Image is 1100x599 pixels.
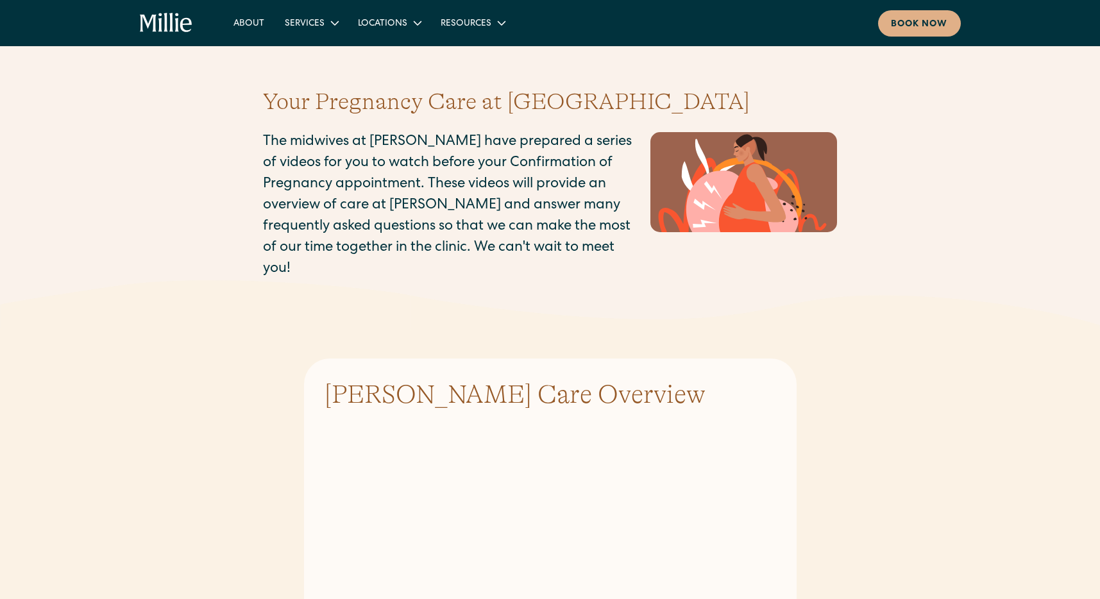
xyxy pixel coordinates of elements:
[441,17,491,31] div: Resources
[348,12,430,33] div: Locations
[891,18,948,31] div: Book now
[263,132,638,280] p: The midwives at [PERSON_NAME] have prepared a series of videos for you to watch before your Confi...
[263,85,838,119] h1: Your Pregnancy Care at [GEOGRAPHIC_DATA]
[430,12,514,33] div: Resources
[325,379,776,410] h3: [PERSON_NAME] Care Overview
[878,10,961,37] a: Book now
[650,132,838,232] img: Pregnant person
[140,13,193,33] a: home
[358,17,407,31] div: Locations
[285,17,325,31] div: Services
[275,12,348,33] div: Services
[223,12,275,33] a: About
